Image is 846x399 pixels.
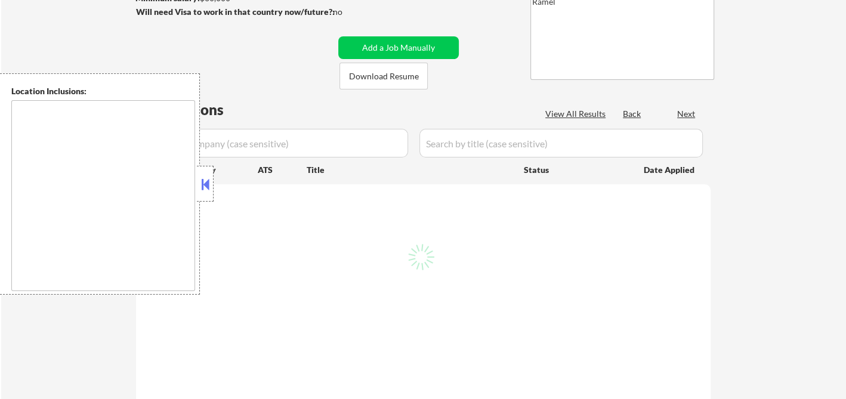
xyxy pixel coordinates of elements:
[338,36,459,59] button: Add a Job Manually
[333,6,367,18] div: no
[136,7,335,17] strong: Will need Visa to work in that country now/future?:
[644,164,696,176] div: Date Applied
[258,164,307,176] div: ATS
[307,164,512,176] div: Title
[339,63,428,89] button: Download Resume
[11,85,195,97] div: Location Inclusions:
[524,159,626,180] div: Status
[623,108,642,120] div: Back
[677,108,696,120] div: Next
[545,108,609,120] div: View All Results
[180,164,258,176] div: Company
[419,129,703,157] input: Search by title (case sensitive)
[140,129,408,157] input: Search by company (case sensitive)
